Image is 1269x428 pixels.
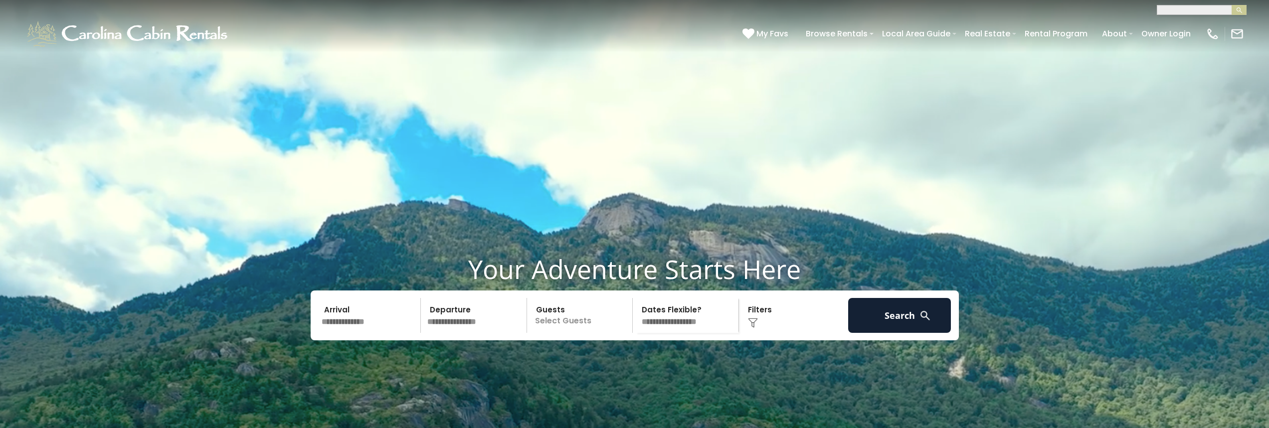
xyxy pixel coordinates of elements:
[848,298,951,333] button: Search
[1206,27,1220,41] img: phone-regular-white.png
[1097,25,1132,42] a: About
[7,254,1262,285] h1: Your Adventure Starts Here
[960,25,1015,42] a: Real Estate
[801,25,873,42] a: Browse Rentals
[748,318,758,328] img: filter--v1.png
[25,19,232,49] img: White-1-1-2.png
[742,27,791,40] a: My Favs
[530,298,633,333] p: Select Guests
[877,25,955,42] a: Local Area Guide
[919,309,931,322] img: search-regular-white.png
[1020,25,1092,42] a: Rental Program
[756,27,788,40] span: My Favs
[1230,27,1244,41] img: mail-regular-white.png
[1136,25,1196,42] a: Owner Login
